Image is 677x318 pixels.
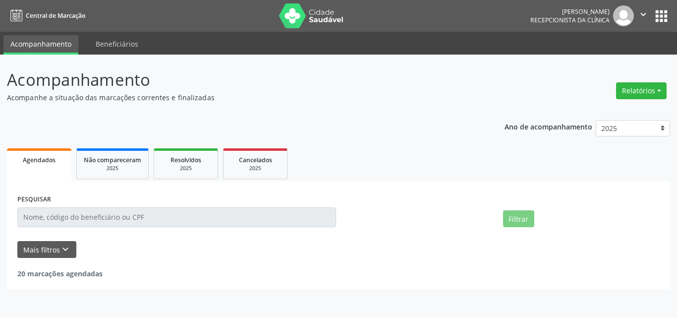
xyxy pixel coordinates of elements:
[634,5,653,26] button: 
[17,192,51,207] label: PESQUISAR
[7,67,471,92] p: Acompanhamento
[7,92,471,103] p: Acompanhe a situação das marcações correntes e finalizadas
[26,11,85,20] span: Central de Marcação
[239,156,272,164] span: Cancelados
[161,165,211,172] div: 2025
[84,165,141,172] div: 2025
[17,269,103,278] strong: 20 marcações agendadas
[89,35,145,53] a: Beneficiários
[17,207,336,227] input: Nome, código do beneficiário ou CPF
[17,241,76,258] button: Mais filtroskeyboard_arrow_down
[3,35,78,55] a: Acompanhamento
[7,7,85,24] a: Central de Marcação
[60,244,71,255] i: keyboard_arrow_down
[616,82,667,99] button: Relatórios
[230,165,280,172] div: 2025
[170,156,201,164] span: Resolvidos
[530,7,610,16] div: [PERSON_NAME]
[653,7,670,25] button: apps
[503,210,534,227] button: Filtrar
[23,156,56,164] span: Agendados
[638,9,649,20] i: 
[613,5,634,26] img: img
[530,16,610,24] span: Recepcionista da clínica
[84,156,141,164] span: Não compareceram
[505,120,592,132] p: Ano de acompanhamento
